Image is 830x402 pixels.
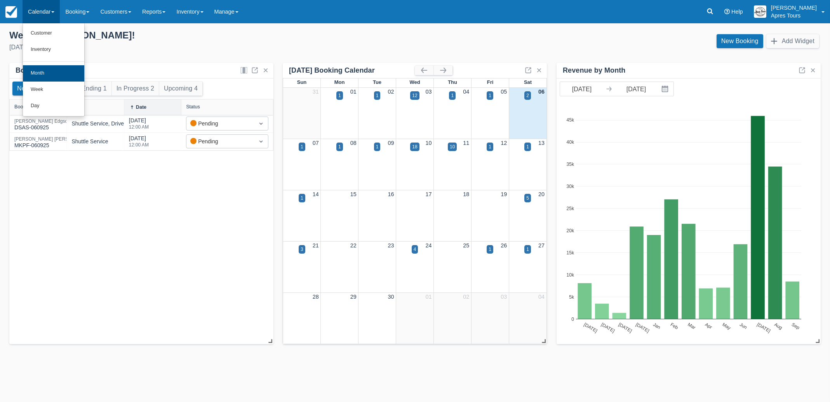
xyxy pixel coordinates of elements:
div: Welcome , [PERSON_NAME] ! [9,30,409,41]
div: 1 [489,246,491,253]
a: [PERSON_NAME] EdgsonDSAS-060925 [14,122,70,125]
a: 09 [388,140,394,146]
a: 15 [350,191,357,197]
div: 3 [301,246,303,253]
a: 31 [313,89,319,95]
a: 05 [501,89,507,95]
button: Ending 1 [77,82,111,96]
a: 22 [350,242,357,249]
div: 5 [526,195,529,202]
a: 01 [350,89,357,95]
a: 24 [425,242,432,249]
span: Help [731,9,743,15]
a: Month [23,65,84,82]
span: Sat [524,79,532,85]
div: Pending [190,119,250,128]
div: 1 [526,143,529,150]
a: 16 [388,191,394,197]
div: 2 [526,92,529,99]
a: 08 [350,140,357,146]
div: DSAS-060925 [14,119,70,132]
div: [DATE] [129,134,149,152]
a: 13 [538,140,545,146]
a: 14 [313,191,319,197]
a: Day [23,98,84,114]
div: 1 [489,143,491,150]
input: End Date [614,82,658,96]
div: 1 [338,92,341,99]
a: 17 [425,191,432,197]
div: 1 [376,143,379,150]
a: Week [23,82,84,98]
div: [DATE] [9,43,409,52]
span: Tue [373,79,381,85]
div: 1 [451,92,454,99]
a: 19 [501,191,507,197]
button: Add Widget [766,34,819,48]
div: 10 [450,143,455,150]
button: In Progress 2 [112,82,159,96]
a: New Booking [717,34,763,48]
div: 12 [412,92,417,99]
div: Bookings by Month [16,66,81,75]
img: A1 [754,5,766,18]
span: Mon [334,79,345,85]
a: Inventory [23,42,84,58]
button: Interact with the calendar and add the check-in date for your trip. [658,82,673,96]
i: Help [724,9,730,14]
div: 1 [301,143,303,150]
div: 12:00 AM [129,143,149,147]
span: Fri [487,79,494,85]
a: 27 [538,242,545,249]
div: 1 [338,143,341,150]
div: 18 [412,143,417,150]
div: 4 [414,246,416,253]
a: 02 [388,89,394,95]
a: [PERSON_NAME] [PERSON_NAME]MKPF-060925 [14,140,93,143]
span: Wed [409,79,420,85]
a: 25 [463,242,469,249]
div: 1 [489,92,491,99]
span: Dropdown icon [257,137,265,145]
span: Thu [448,79,457,85]
div: Status [186,104,200,110]
a: Customer [23,25,84,42]
a: 11 [463,140,469,146]
a: 23 [388,242,394,249]
a: 21 [313,242,319,249]
div: Shuttle Service, Driver Hours, Fuel Charge, Misc. Shuttle Service [71,120,228,128]
div: 1 [376,92,379,99]
a: 04 [538,294,545,300]
div: MKPF-060925 [14,137,93,150]
div: 1 [526,246,529,253]
div: Date [136,104,146,110]
div: Booking [14,104,32,110]
button: New 2 [12,82,40,96]
div: [PERSON_NAME] Edgson [14,119,70,124]
a: 02 [463,294,469,300]
div: [DATE] [129,117,149,134]
a: 12 [501,140,507,146]
div: [DATE] Booking Calendar [289,66,415,75]
a: 07 [313,140,319,146]
div: Revenue by Month [563,66,625,75]
a: 06 [538,89,545,95]
div: Pending [190,137,250,146]
a: 18 [463,191,469,197]
a: 10 [425,140,432,146]
a: 30 [388,294,394,300]
div: 12:00 AM [129,125,149,129]
p: [PERSON_NAME] [771,4,817,12]
a: 03 [425,89,432,95]
img: checkfront-main-nav-mini-logo.png [5,6,17,18]
a: 20 [538,191,545,197]
a: 03 [501,294,507,300]
a: 28 [313,294,319,300]
div: Shuttle Service [71,137,108,146]
div: [PERSON_NAME] [PERSON_NAME] [14,137,93,141]
ul: Calendar [23,23,85,117]
div: 1 [301,195,303,202]
span: Dropdown icon [257,120,265,127]
a: 29 [350,294,357,300]
span: Sun [297,79,306,85]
